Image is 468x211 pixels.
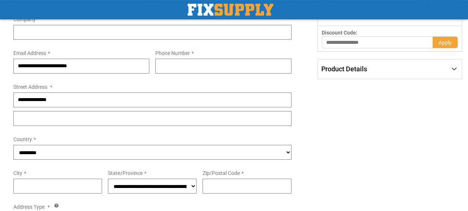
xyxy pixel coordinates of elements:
span: Address Type [13,204,45,210]
span: Company [13,16,36,22]
span: Discount Code: [322,30,357,36]
span: Phone Number [155,50,190,56]
span: Email Address [13,50,46,56]
span: Street Address [13,84,47,90]
a: store logo [188,4,273,16]
span: Zip/Postal Code [203,170,240,176]
button: Apply [433,36,458,48]
span: State/Province [108,170,143,176]
span: City [13,170,22,176]
span: Country [13,136,32,142]
img: Fix Industrial Supply [188,4,273,16]
span: Apply [439,40,452,46]
span: Product Details [321,65,367,73]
